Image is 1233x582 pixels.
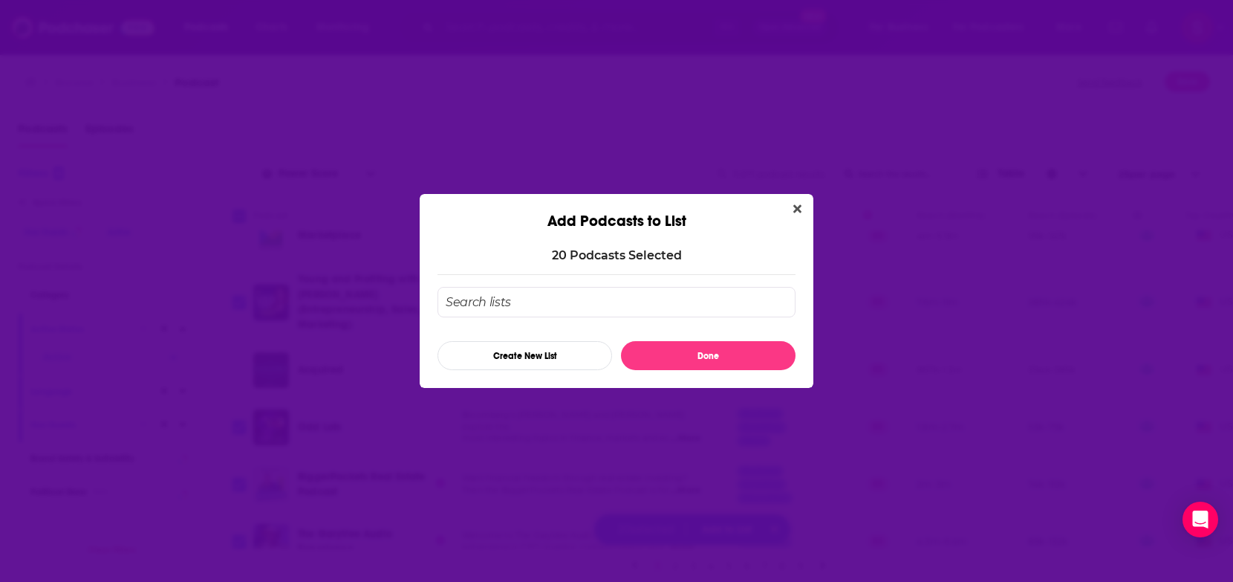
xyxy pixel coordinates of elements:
button: Create New List [437,341,612,370]
div: Add Podcast To List [437,287,796,370]
div: Open Intercom Messenger [1182,502,1218,537]
input: Search lists [437,287,796,317]
button: Close [787,200,807,219]
p: 20 Podcast s Selected [552,248,682,262]
button: Done [621,341,796,370]
div: Add Podcasts to List [420,194,813,230]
